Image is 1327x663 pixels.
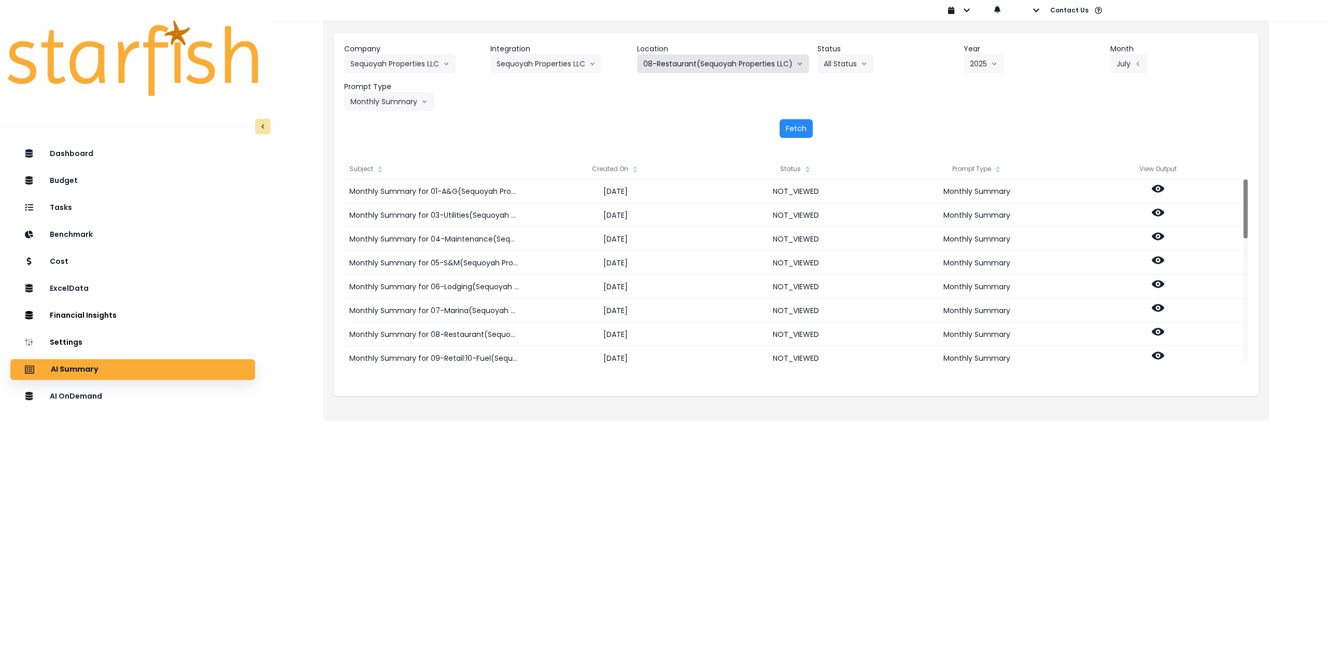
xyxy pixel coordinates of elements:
div: Monthly Summary for 04-Maintenance(Sequoyah Properties LLC) for [DATE] [344,227,525,251]
svg: sort [376,165,384,174]
header: Status [817,44,955,54]
button: Sequoyah Properties LLCarrow down line [344,54,456,73]
button: ExcelData [10,278,255,299]
header: Year [964,44,1102,54]
button: Cost [10,251,255,272]
button: Monthly Summaryarrow down line [344,92,434,111]
button: 2025arrow down line [964,54,1004,73]
div: Monthly Summary for 08-Restaurant(Sequoyah Properties LLC) for [DATE] [344,322,525,346]
div: Prompt Type [886,159,1067,179]
div: NOT_VIEWED [706,275,887,299]
div: [DATE] [525,322,706,346]
button: Benchmark [10,224,255,245]
button: Budget [10,171,255,191]
div: Monthly Summary [886,251,1067,275]
button: Julyarrow left line [1110,54,1147,73]
svg: sort [994,165,1002,174]
div: Status [706,159,887,179]
svg: sort [803,165,812,174]
div: Monthly Summary [886,346,1067,370]
div: Monthly Summary for 05-S&M(Sequoyah Properties LLC) for [DATE] [344,251,525,275]
div: NOT_VIEWED [706,227,887,251]
div: View Output [1067,159,1248,179]
div: [DATE] [525,179,706,203]
div: [DATE] [525,251,706,275]
header: Month [1110,44,1248,54]
button: AI Summary [10,359,255,380]
svg: arrow down line [443,59,449,69]
div: Monthly Summary [886,275,1067,299]
p: AI OnDemand [50,392,102,401]
div: Subject [344,159,525,179]
div: [DATE] [525,299,706,322]
button: Fetch [780,119,813,138]
button: Sequoyah Properties LLCarrow down line [490,54,602,73]
div: Monthly Summary [886,203,1067,227]
p: Benchmark [50,230,93,239]
button: Tasks [10,198,255,218]
div: [DATE] [525,346,706,370]
svg: arrow down line [991,59,997,69]
p: ExcelData [50,284,89,293]
svg: arrow down line [797,59,803,69]
div: [DATE] [525,275,706,299]
div: Created On [525,159,706,179]
button: All Statusarrow down line [817,54,873,73]
div: Monthly Summary for 07-Marina(Sequoyah Properties LLC) for [DATE] [344,299,525,322]
p: Cost [50,257,68,266]
svg: arrow left line [1135,59,1141,69]
p: Dashboard [50,149,93,158]
svg: arrow down line [589,59,596,69]
div: NOT_VIEWED [706,203,887,227]
header: Company [344,44,482,54]
div: NOT_VIEWED [706,179,887,203]
div: Monthly Summary [886,299,1067,322]
div: NOT_VIEWED [706,322,887,346]
div: Monthly Summary for 01-A&G(Sequoyah Properties LLC) for [DATE] [344,179,525,203]
svg: arrow down line [421,96,428,107]
header: Integration [490,44,628,54]
svg: arrow down line [861,59,867,69]
div: Monthly Summary [886,227,1067,251]
button: AI OnDemand [10,386,255,407]
div: Monthly Summary for 09-Retail:10-Fuel(Sequoyah Properties LLC) for [DATE] [344,346,525,370]
button: 08-Restaurant(Sequoyah Properties LLC)arrow down line [637,54,809,73]
svg: sort [631,165,639,174]
p: Tasks [50,203,72,212]
div: Monthly Summary [886,322,1067,346]
button: Financial Insights [10,305,255,326]
div: Monthly Summary for 03-Utilities(Sequoyah Properties LLC) for [DATE] [344,203,525,227]
button: Dashboard [10,144,255,164]
div: NOT_VIEWED [706,346,887,370]
header: Prompt Type [344,81,482,92]
div: NOT_VIEWED [706,299,887,322]
button: Settings [10,332,255,353]
div: Monthly Summary for 06-Lodging(Sequoyah Properties LLC) for [DATE] [344,275,525,299]
p: AI Summary [51,365,98,374]
div: Monthly Summary [886,179,1067,203]
div: [DATE] [525,227,706,251]
div: NOT_VIEWED [706,251,887,275]
header: Location [637,44,809,54]
div: [DATE] [525,203,706,227]
p: Budget [50,176,78,185]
